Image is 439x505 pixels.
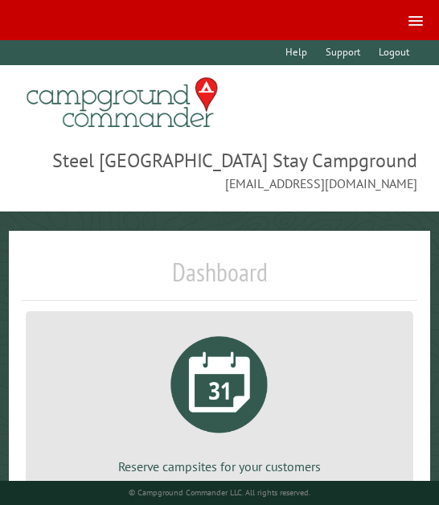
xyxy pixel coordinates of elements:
a: Support [318,40,367,65]
a: Help [277,40,314,65]
p: Reserve campsites for your customers [45,458,393,475]
span: Steel [GEOGRAPHIC_DATA] Stay Campground [EMAIL_ADDRESS][DOMAIN_NAME] [22,147,416,192]
small: © Campground Commander LLC. All rights reserved. [129,487,310,498]
a: Reserve campsites for your customers [45,324,393,475]
a: Logout [371,40,417,65]
h1: Dashboard [22,257,416,301]
img: Campground Commander [22,72,223,134]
